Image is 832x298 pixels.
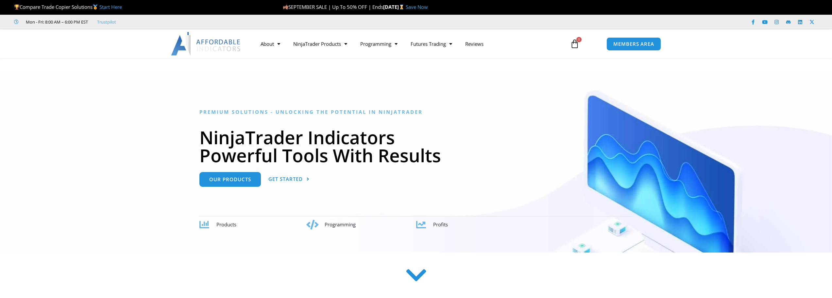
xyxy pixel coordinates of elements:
a: About [254,36,287,51]
a: Futures Trading [404,36,459,51]
a: Reviews [459,36,490,51]
img: 🥇 [93,5,98,9]
a: MEMBERS AREA [606,37,661,51]
a: Get Started [268,172,310,187]
img: ⌛ [399,5,404,9]
span: Profits [433,221,448,228]
img: LogoAI | Affordable Indicators – NinjaTrader [171,32,241,56]
h1: NinjaTrader Indicators Powerful Tools With Results [199,128,633,164]
a: Programming [354,36,404,51]
span: Our Products [209,177,251,182]
img: 🍂 [283,5,288,9]
h6: Premium Solutions - Unlocking the Potential in NinjaTrader [199,109,633,115]
a: Our Products [199,172,261,187]
span: MEMBERS AREA [613,42,654,46]
a: Save Now [406,4,428,10]
strong: [DATE] [383,4,406,10]
span: Programming [325,221,356,228]
a: 0 [560,34,589,53]
a: NinjaTrader Products [287,36,354,51]
a: Start Here [99,4,122,10]
span: Mon - Fri: 8:00 AM – 6:00 PM EST [24,18,88,26]
span: 0 [576,37,582,42]
span: Compare Trade Copier Solutions [14,4,122,10]
img: 🏆 [14,5,19,9]
span: SEPTEMBER SALE | Up To 50% OFF | Ends [283,4,383,10]
a: Trustpilot [97,18,116,26]
nav: Menu [254,36,563,51]
span: Products [216,221,236,228]
span: Get Started [268,177,303,182]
